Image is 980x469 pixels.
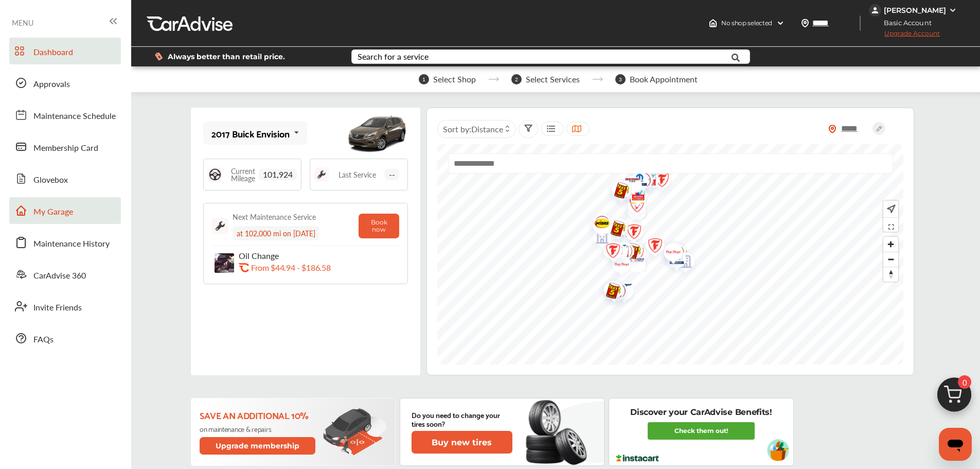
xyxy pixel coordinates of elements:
span: -- [385,169,399,180]
div: [PERSON_NAME] [884,6,946,15]
img: logo-take5.png [596,275,623,309]
div: Map marker [601,276,627,309]
img: recenter.ce011a49.svg [885,203,896,215]
img: mobile_11451_st0640_046.jpg [346,110,408,157]
span: MENU [12,19,33,27]
p: Oil Change [239,251,352,260]
a: Maintenance History [9,229,121,256]
span: Basic Account [870,18,939,28]
a: Buy new tires [412,431,514,454]
a: Membership Card [9,133,121,160]
img: header-divider.bc55588e.svg [860,15,861,31]
div: Map marker [668,247,694,280]
span: CarAdvise 360 [33,269,86,283]
img: steering_logo [208,167,222,182]
span: Zoom out [883,252,898,267]
div: Map marker [596,275,622,309]
a: My Garage [9,197,121,224]
img: location_vector_orange.38f05af8.svg [828,125,836,133]
span: Book Appointment [630,75,698,84]
div: Map marker [601,213,627,247]
img: header-down-arrow.9dd2ce7d.svg [776,19,785,27]
span: 2 [511,74,522,84]
div: Search for a service [358,53,429,61]
a: Invite Friends [9,293,121,320]
img: cart_icon.3d0951e8.svg [930,373,979,422]
div: Map marker [585,212,611,238]
img: instacart-vehicle.0979a191.svg [767,439,789,461]
div: Map marker [601,237,627,268]
span: Last Service [338,171,376,178]
button: Reset bearing to north [883,267,898,282]
div: Map marker [660,238,685,271]
img: logo-firestone.png [638,231,665,264]
div: 2017 Buick Envision [211,128,290,138]
a: CarAdvise 360 [9,261,121,288]
span: 101,924 [259,169,297,180]
span: Upgrade Account [869,29,940,42]
img: location_vector.a44bc228.svg [801,19,809,27]
div: Map marker [616,236,642,269]
span: Membership Card [33,142,98,155]
p: From $44.94 - $186.58 [251,263,330,272]
img: header-home-logo.8d720a4f.svg [709,19,717,27]
span: My Garage [33,205,73,219]
a: FAQs [9,325,121,352]
span: Approvals [33,78,70,91]
img: stepper-arrow.e24c07c6.svg [592,77,603,81]
img: oil-change-thumb.jpg [215,253,234,273]
p: Save an additional 10% [200,409,317,421]
span: Reset bearing to north [883,267,898,282]
img: dollor_label_vector.a70140d1.svg [155,52,163,61]
a: Maintenance Schedule [9,101,121,128]
div: at 102,000 mi on [DATE] [233,226,319,240]
a: Dashboard [9,38,121,64]
p: on maintenance & repairs [200,425,317,433]
div: Map marker [585,209,611,241]
img: border-line.da1032d4.svg [212,246,399,246]
span: Maintenance History [33,237,110,251]
div: Map marker [605,237,631,269]
div: Map marker [607,276,633,307]
img: instacart-logo.217963cc.svg [615,455,661,462]
span: 0 [958,375,971,389]
div: Map marker [663,243,688,265]
span: Sort by : [443,123,503,135]
span: Glovebox [33,173,68,187]
img: WGsFRI8htEPBVLJbROoPRyZpYNWhNONpIPPETTm6eUC0GeLEiAAAAAElFTkSuQmCC [949,6,957,14]
div: Map marker [660,245,685,274]
button: Book now [359,214,399,238]
img: logo-take5.png [601,213,628,247]
span: Maintenance Schedule [33,110,116,123]
div: Map marker [604,175,630,209]
span: Dashboard [33,46,73,59]
span: Select Services [526,75,580,84]
div: Map marker [608,237,633,269]
span: Current Mileage [227,167,259,182]
img: jVpblrzwTbfkPYzPPzSLxeg0AAAAASUVORK5CYII= [869,4,881,16]
p: Discover your CarAdvise Benefits! [630,407,772,418]
div: Map marker [617,217,643,250]
span: Invite Friends [33,301,82,315]
button: Upgrade membership [200,437,316,455]
button: Buy new tires [412,431,512,454]
span: Always better than retail price. [168,53,285,60]
div: Map marker [604,250,630,283]
div: Map marker [638,231,664,264]
div: Map marker [598,277,623,309]
div: Next Maintenance Service [233,212,316,222]
div: Map marker [656,238,682,270]
span: 3 [615,74,626,84]
iframe: Button to launch messaging window [939,428,972,461]
a: Approvals [9,70,121,96]
button: Zoom in [883,237,898,252]
img: logo-jiffylube.png [585,209,612,241]
a: Check them out! [648,422,755,440]
canvas: Map [437,144,903,364]
p: Do you need to change your tires soon? [412,410,512,428]
div: Map marker [598,236,624,269]
img: logo-take5.png [604,175,632,209]
img: maintenance_logo [212,218,228,234]
img: logo-pepboys.png [656,238,683,270]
